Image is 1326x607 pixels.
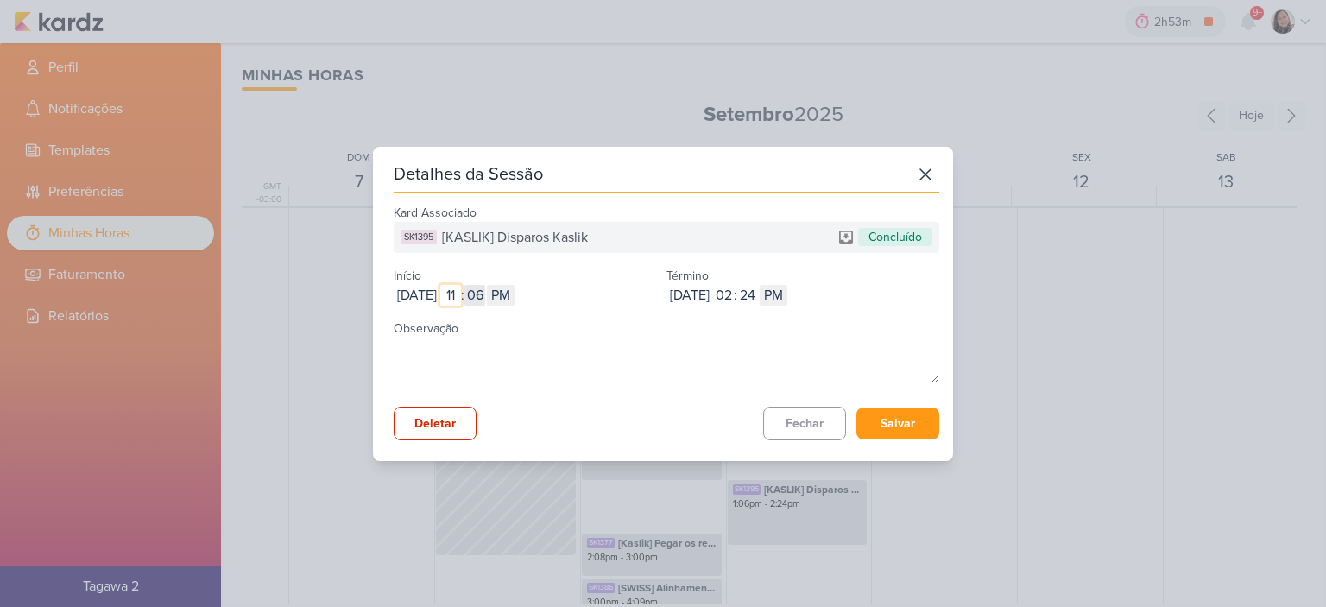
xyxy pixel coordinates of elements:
div: Detalhes da Sessão [394,162,543,187]
label: Término [666,269,709,283]
div: : [734,285,737,306]
button: Deletar [394,407,477,440]
label: Kard Associado [394,205,477,220]
div: Concluído [858,228,932,246]
button: Fechar [763,407,846,440]
div: SK1395 [401,230,437,244]
button: Salvar [856,408,939,439]
label: Observação [394,321,458,336]
span: [KASLIK] Disparos Kaslik [442,227,588,248]
div: : [461,285,464,306]
label: Início [394,269,421,283]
